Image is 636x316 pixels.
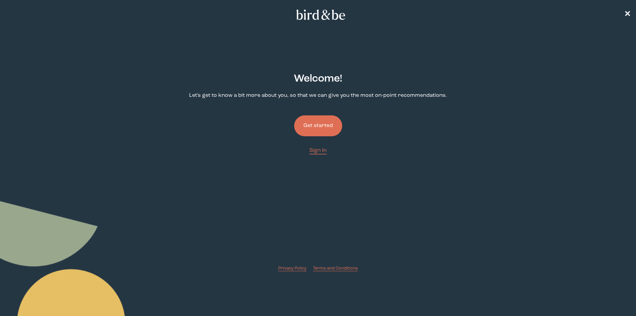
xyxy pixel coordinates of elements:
a: ✕ [624,9,631,21]
h2: Welcome ! [294,71,342,87]
a: Privacy Policy [278,265,306,272]
a: Sign In [309,147,327,155]
a: Get started [294,105,342,147]
button: Get started [294,115,342,136]
p: Let's get to know a bit more about you, so that we can give you the most on-point recommendations. [189,92,447,99]
span: ✕ [624,11,631,19]
span: Privacy Policy [278,266,306,271]
span: Sign In [309,148,327,153]
a: Terms and Conditions [313,265,358,272]
span: Terms and Conditions [313,266,358,271]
